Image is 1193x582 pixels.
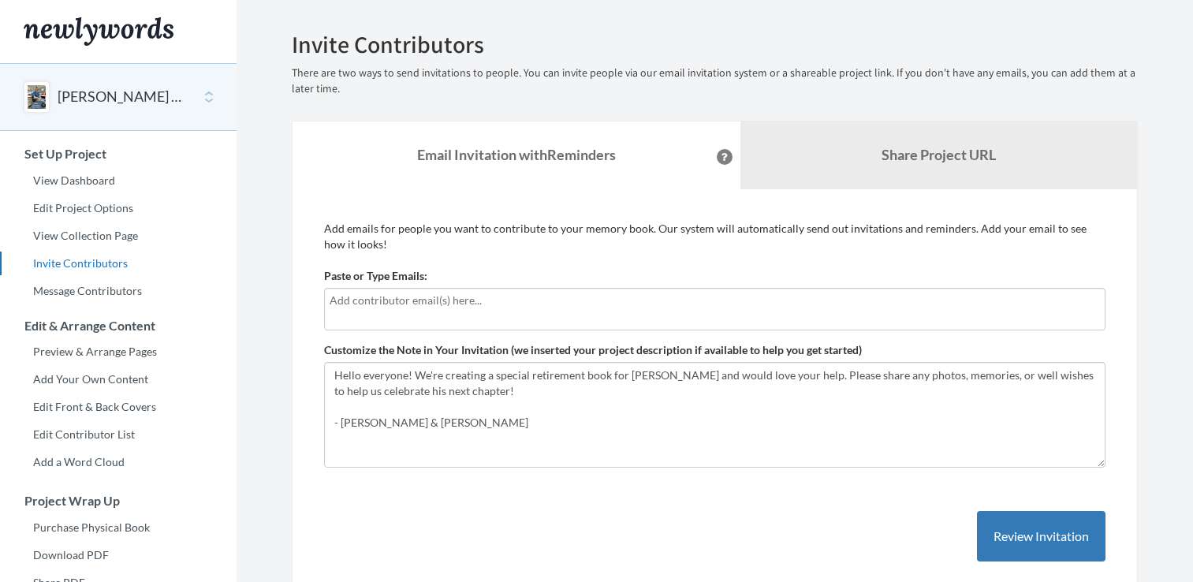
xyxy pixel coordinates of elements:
label: Customize the Note in Your Invitation (we inserted your project description if available to help ... [324,342,862,358]
label: Paste or Type Emails: [324,268,427,284]
h3: Set Up Project [1,147,237,161]
strong: Email Invitation with Reminders [417,146,616,163]
button: Review Invitation [977,511,1105,562]
input: Add contributor email(s) here... [330,292,1100,309]
button: [PERSON_NAME] Retirement [58,87,185,107]
img: Newlywords logo [24,17,173,46]
textarea: Hello everyone! We're creating a special retirement book for [PERSON_NAME] and would love your he... [324,362,1105,468]
b: Share Project URL [882,146,996,163]
p: Add emails for people you want to contribute to your memory book. Our system will automatically s... [324,221,1105,252]
p: There are two ways to send invitations to people. You can invite people via our email invitation ... [292,65,1138,97]
h3: Project Wrap Up [1,494,237,508]
h3: Edit & Arrange Content [1,319,237,333]
h2: Invite Contributors [292,32,1138,58]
